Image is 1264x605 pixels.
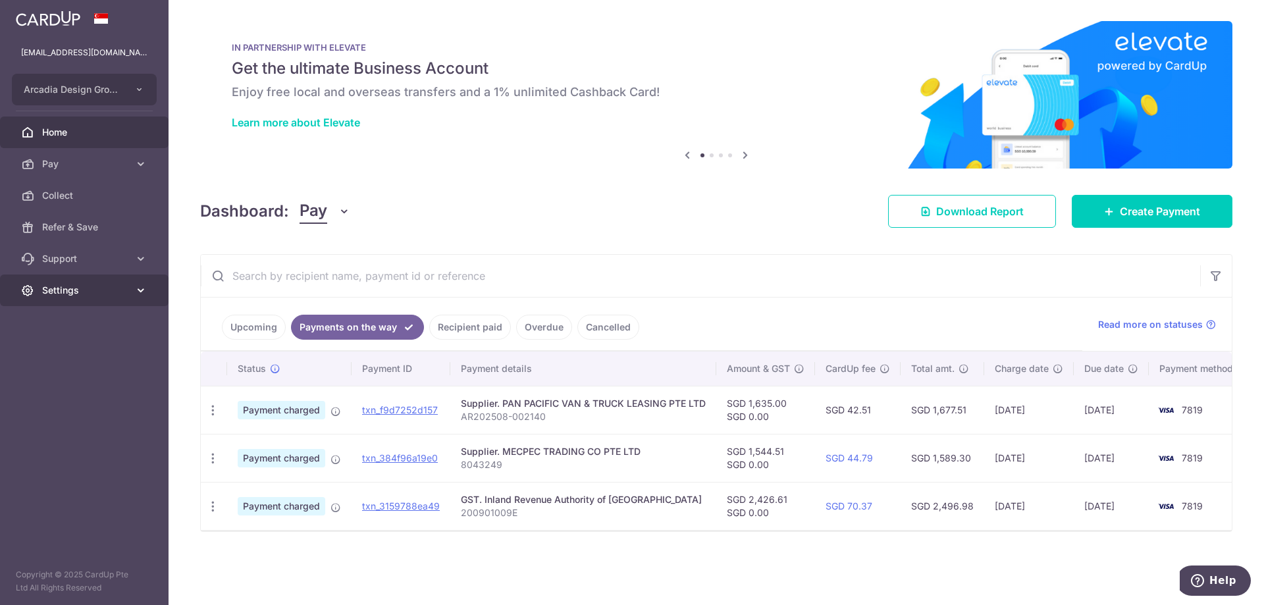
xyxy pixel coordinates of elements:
h4: Dashboard: [200,199,289,223]
td: [DATE] [984,386,1074,434]
a: Payments on the way [291,315,424,340]
a: Recipient paid [429,315,511,340]
span: Charge date [995,362,1049,375]
a: Learn more about Elevate [232,116,360,129]
td: SGD 1,544.51 SGD 0.00 [716,434,815,482]
td: [DATE] [984,482,1074,530]
span: Due date [1084,362,1124,375]
td: [DATE] [1074,482,1149,530]
td: SGD 1,635.00 SGD 0.00 [716,386,815,434]
span: Pay [42,157,129,171]
span: Settings [42,284,129,297]
img: Bank Card [1153,402,1179,418]
td: [DATE] [1074,386,1149,434]
td: SGD 42.51 [815,386,901,434]
div: Supplier. MECPEC TRADING CO PTE LTD [461,445,706,458]
a: txn_f9d7252d157 [362,404,438,415]
span: CardUp fee [826,362,876,375]
a: SGD 44.79 [826,452,873,463]
iframe: Opens a widget where you can find more information [1180,566,1251,598]
th: Payment method [1149,352,1249,386]
a: Upcoming [222,315,286,340]
td: SGD 2,426.61 SGD 0.00 [716,482,815,530]
div: GST. Inland Revenue Authority of [GEOGRAPHIC_DATA] [461,493,706,506]
p: 200901009E [461,506,706,519]
td: [DATE] [1074,434,1149,482]
span: Read more on statuses [1098,318,1203,331]
img: Bank Card [1153,498,1179,514]
img: Renovation banner [200,21,1232,169]
span: Arcadia Design Group Pte Ltd [24,83,121,96]
span: Download Report [936,203,1024,219]
td: [DATE] [984,434,1074,482]
span: Pay [300,199,327,224]
span: Payment charged [238,497,325,515]
span: Collect [42,189,129,202]
div: Supplier. PAN PACIFIC VAN & TRUCK LEASING PTE LTD [461,397,706,410]
a: Overdue [516,315,572,340]
a: Download Report [888,195,1056,228]
span: Support [42,252,129,265]
th: Payment ID [352,352,450,386]
td: SGD 1,589.30 [901,434,984,482]
p: AR202508-002140 [461,410,706,423]
span: 7819 [1182,404,1203,415]
span: Payment charged [238,449,325,467]
th: Payment details [450,352,716,386]
h6: Enjoy free local and overseas transfers and a 1% unlimited Cashback Card! [232,84,1201,100]
p: [EMAIL_ADDRESS][DOMAIN_NAME] [21,46,147,59]
span: Amount & GST [727,362,790,375]
img: Bank Card [1153,450,1179,466]
a: Read more on statuses [1098,318,1216,331]
span: Create Payment [1120,203,1200,219]
td: SGD 1,677.51 [901,386,984,434]
a: Cancelled [577,315,639,340]
span: Total amt. [911,362,955,375]
button: Pay [300,199,350,224]
h5: Get the ultimate Business Account [232,58,1201,79]
input: Search by recipient name, payment id or reference [201,255,1200,297]
a: Create Payment [1072,195,1232,228]
p: IN PARTNERSHIP WITH ELEVATE [232,42,1201,53]
span: 7819 [1182,452,1203,463]
span: Payment charged [238,401,325,419]
span: Home [42,126,129,139]
a: SGD 70.37 [826,500,872,512]
span: Refer & Save [42,221,129,234]
td: SGD 2,496.98 [901,482,984,530]
span: 7819 [1182,500,1203,512]
a: txn_3159788ea49 [362,500,440,512]
a: txn_384f96a19e0 [362,452,438,463]
img: CardUp [16,11,80,26]
p: 8043249 [461,458,706,471]
span: Status [238,362,266,375]
button: Arcadia Design Group Pte Ltd [12,74,157,105]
